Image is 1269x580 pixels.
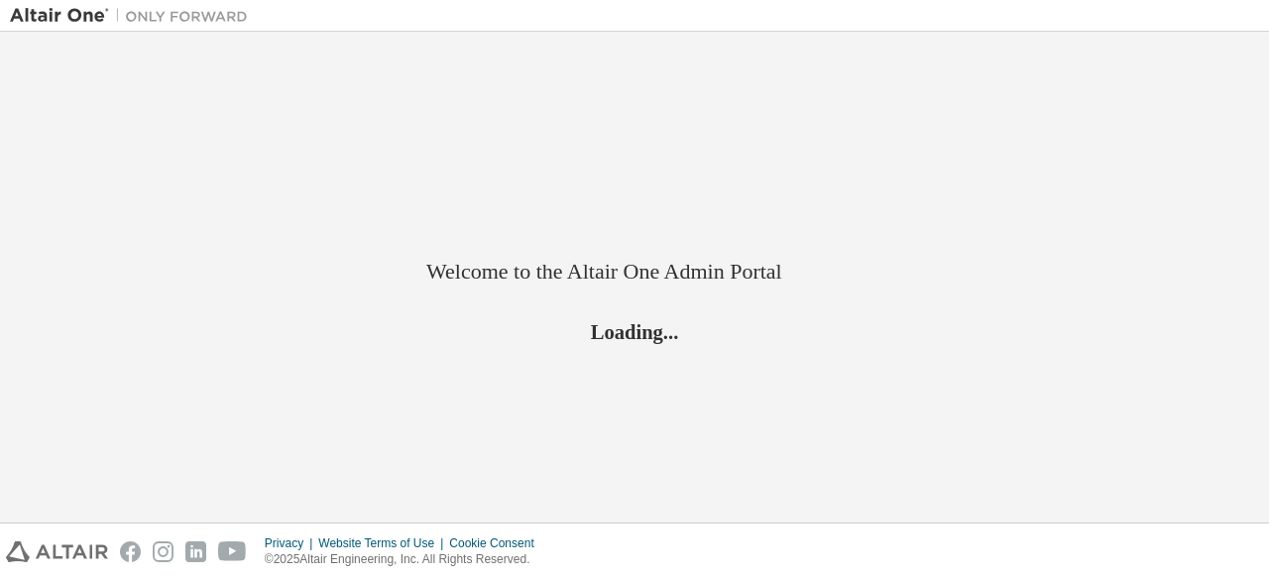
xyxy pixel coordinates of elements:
h2: Welcome to the Altair One Admin Portal [426,258,843,286]
div: Cookie Consent [449,535,545,551]
p: © 2025 Altair Engineering, Inc. All Rights Reserved. [265,551,546,568]
img: facebook.svg [120,541,141,562]
h2: Loading... [426,318,843,344]
div: Website Terms of Use [318,535,449,551]
img: youtube.svg [218,541,247,562]
img: Altair One [10,6,258,26]
img: linkedin.svg [185,541,206,562]
div: Privacy [265,535,318,551]
img: altair_logo.svg [6,541,108,562]
img: instagram.svg [153,541,173,562]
